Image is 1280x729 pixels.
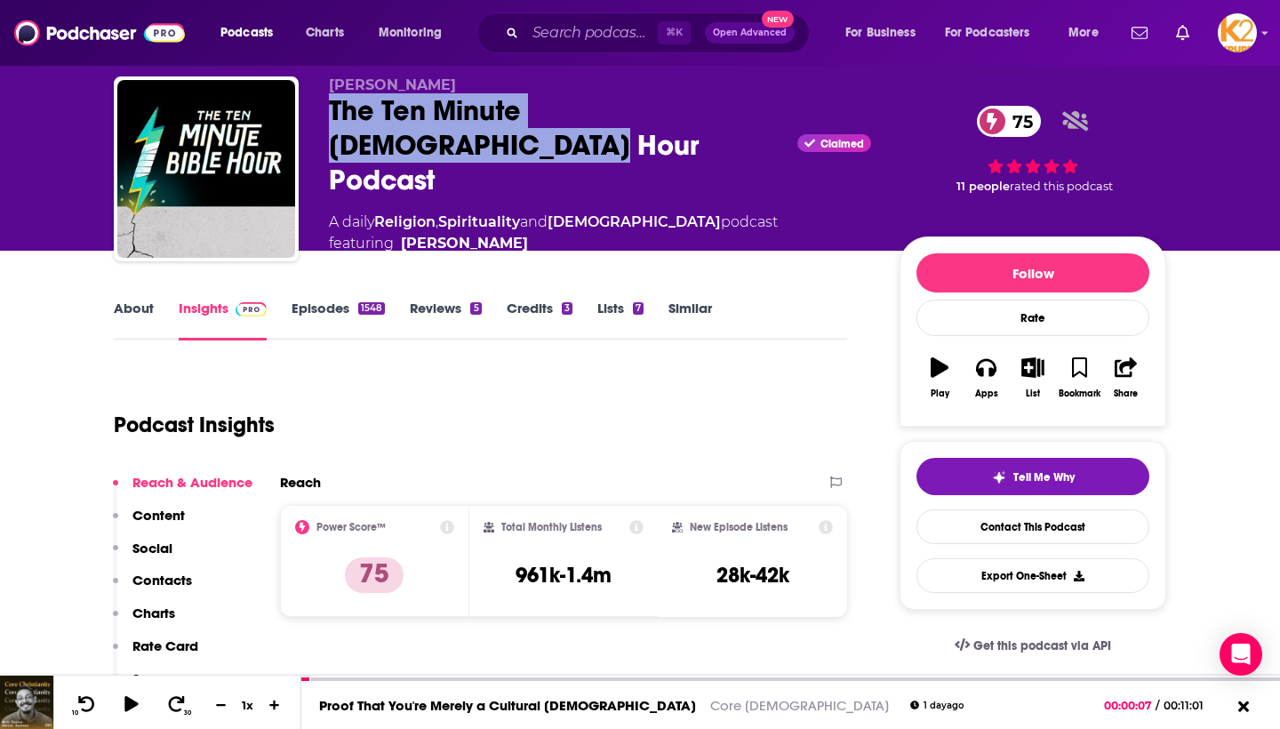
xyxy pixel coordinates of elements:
div: 1 day ago [910,701,964,710]
span: and [520,213,548,230]
button: 10 [68,694,102,717]
img: tell me why sparkle [992,470,1006,485]
span: rated this podcast [1010,180,1113,193]
p: Rate Card [132,637,198,654]
div: 5 [470,302,481,315]
span: 10 [72,709,78,717]
h2: New Episode Listens [690,521,788,533]
div: Apps [975,389,998,399]
span: For Business [845,20,916,45]
div: 75 11 peoplerated this podcast [900,76,1166,222]
a: Credits3 [507,300,572,340]
button: open menu [833,19,938,47]
p: Sponsors [132,670,191,687]
p: Social [132,540,172,557]
span: Logged in as K2Krupp [1218,13,1257,52]
p: Contacts [132,572,192,589]
div: Rate [916,300,1149,336]
a: Charts [294,19,355,47]
a: Proof That You're Merely a Cultural [DEMOGRAPHIC_DATA] [319,697,696,714]
h1: Podcast Insights [114,412,275,438]
button: Play [916,346,963,410]
img: Podchaser Pro [236,302,267,316]
img: The Ten Minute Bible Hour Podcast [117,80,295,258]
button: Follow [916,253,1149,292]
div: Play [931,389,949,399]
button: Sponsors [113,670,191,703]
button: Charts [113,605,175,637]
span: Tell Me Why [1013,470,1075,485]
a: Show notifications dropdown [1124,18,1155,48]
button: Export One-Sheet [916,558,1149,593]
h3: 961k-1.4m [516,562,612,589]
a: 75 [977,106,1042,137]
span: 00:11:01 [1159,699,1221,712]
input: Search podcasts, credits, & more... [525,19,658,47]
a: Get this podcast via API [940,624,1125,668]
button: open menu [366,19,465,47]
p: Reach & Audience [132,474,252,491]
a: Similar [668,300,712,340]
button: List [1010,346,1056,410]
h2: Audience Demographics [280,674,442,691]
button: Social [113,540,172,573]
div: A daily podcast [329,212,778,254]
img: User Profile [1218,13,1257,52]
span: 75 [995,106,1042,137]
a: Religion [374,213,436,230]
div: 1548 [358,302,385,315]
span: Get this podcast via API [973,638,1111,653]
span: New [762,11,794,28]
img: Podchaser - Follow, Share and Rate Podcasts [14,16,185,50]
div: Bookmark [1059,389,1100,399]
button: Open AdvancedNew [705,22,795,44]
span: ⌘ K [658,21,691,44]
button: tell me why sparkleTell Me Why [916,458,1149,495]
span: [PERSON_NAME] [329,76,456,93]
a: Spirituality [438,213,520,230]
button: Content [113,507,185,540]
div: 7 [633,302,644,315]
a: Core [DEMOGRAPHIC_DATA] [710,697,889,714]
button: Bookmark [1056,346,1102,410]
span: More [1068,20,1099,45]
button: 30 [161,694,195,717]
span: Podcasts [220,20,273,45]
a: Contact This Podcast [916,509,1149,544]
span: Charts [306,20,344,45]
div: Open Intercom Messenger [1220,633,1262,676]
span: Open Advanced [713,28,787,37]
h3: 28k-42k [716,562,789,589]
button: open menu [1056,19,1121,47]
button: open menu [933,19,1056,47]
span: featuring [329,233,778,254]
p: 75 [345,557,404,593]
span: 30 [184,709,191,717]
button: open menu [208,19,296,47]
button: Reach & Audience [113,474,252,507]
span: / [1156,699,1159,712]
a: InsightsPodchaser Pro [179,300,267,340]
button: Contacts [113,572,192,605]
div: [PERSON_NAME] [401,233,528,254]
p: Charts [132,605,175,621]
div: 1 x [233,698,263,712]
p: Content [132,507,185,524]
span: Claimed [820,140,864,148]
button: Rate Card [113,637,198,670]
span: For Podcasters [945,20,1030,45]
a: [DEMOGRAPHIC_DATA] [548,213,721,230]
a: Show notifications dropdown [1169,18,1196,48]
button: Apps [963,346,1009,410]
div: 3 [562,302,572,315]
div: Share [1114,389,1138,399]
a: About [114,300,154,340]
a: Episodes1548 [292,300,385,340]
h2: Power Score™ [316,521,386,533]
h2: Reach [280,474,321,491]
h2: Total Monthly Listens [501,521,602,533]
a: Lists7 [597,300,644,340]
span: , [436,213,438,230]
